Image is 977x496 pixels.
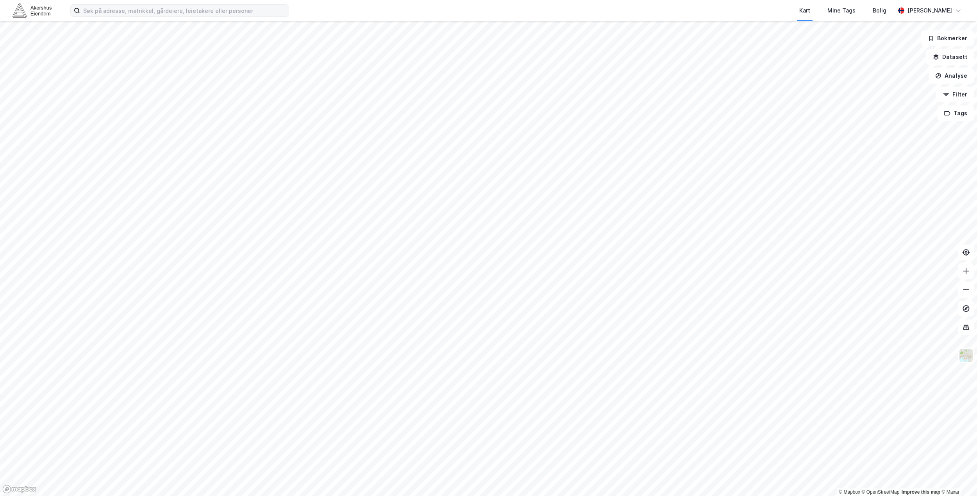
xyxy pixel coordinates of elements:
[862,489,900,495] a: OpenStreetMap
[959,348,973,363] img: Z
[839,489,860,495] a: Mapbox
[938,459,977,496] div: Kontrollprogram for chat
[799,6,810,15] div: Kart
[926,49,974,65] button: Datasett
[80,5,289,16] input: Søk på adresse, matrikkel, gårdeiere, leietakere eller personer
[938,459,977,496] iframe: Chat Widget
[13,4,52,17] img: akershus-eiendom-logo.9091f326c980b4bce74ccdd9f866810c.svg
[938,105,974,121] button: Tags
[936,87,974,102] button: Filter
[907,6,952,15] div: [PERSON_NAME]
[827,6,856,15] div: Mine Tags
[921,30,974,46] button: Bokmerker
[873,6,886,15] div: Bolig
[2,485,37,494] a: Mapbox homepage
[902,489,940,495] a: Improve this map
[929,68,974,84] button: Analyse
